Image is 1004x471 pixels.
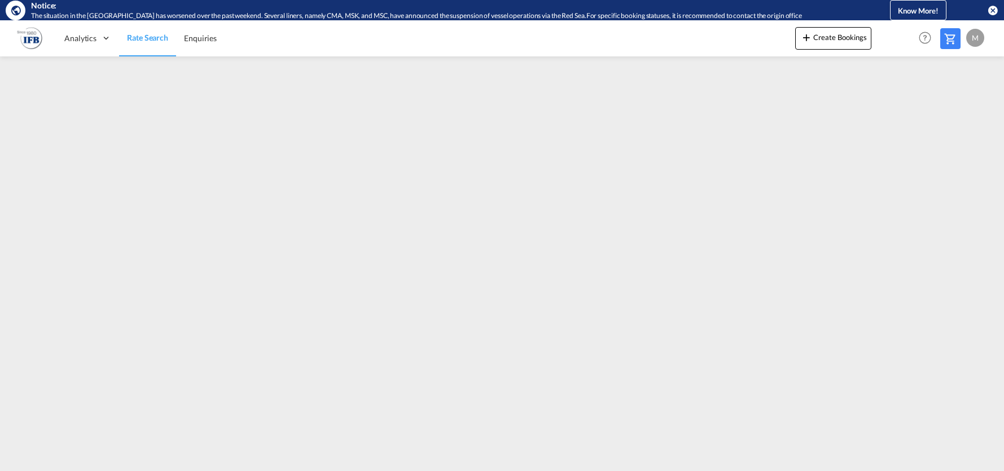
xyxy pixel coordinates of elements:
[966,29,984,47] div: M
[800,30,813,44] md-icon: icon-plus 400-fg
[987,5,998,16] button: icon-close-circle
[915,28,940,49] div: Help
[127,33,168,42] span: Rate Search
[56,20,119,56] div: Analytics
[184,33,217,43] span: Enquiries
[176,20,225,56] a: Enquiries
[795,27,871,50] button: icon-plus 400-fgCreate Bookings
[915,28,935,47] span: Help
[31,11,849,21] div: The situation in the Red Sea has worsened over the past weekend. Several liners, namely CMA, MSK,...
[10,5,21,16] md-icon: icon-earth
[898,6,939,15] span: Know More!
[119,20,176,56] a: Rate Search
[64,33,97,44] span: Analytics
[17,25,42,51] img: b628ab10256c11eeb52753acbc15d091.png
